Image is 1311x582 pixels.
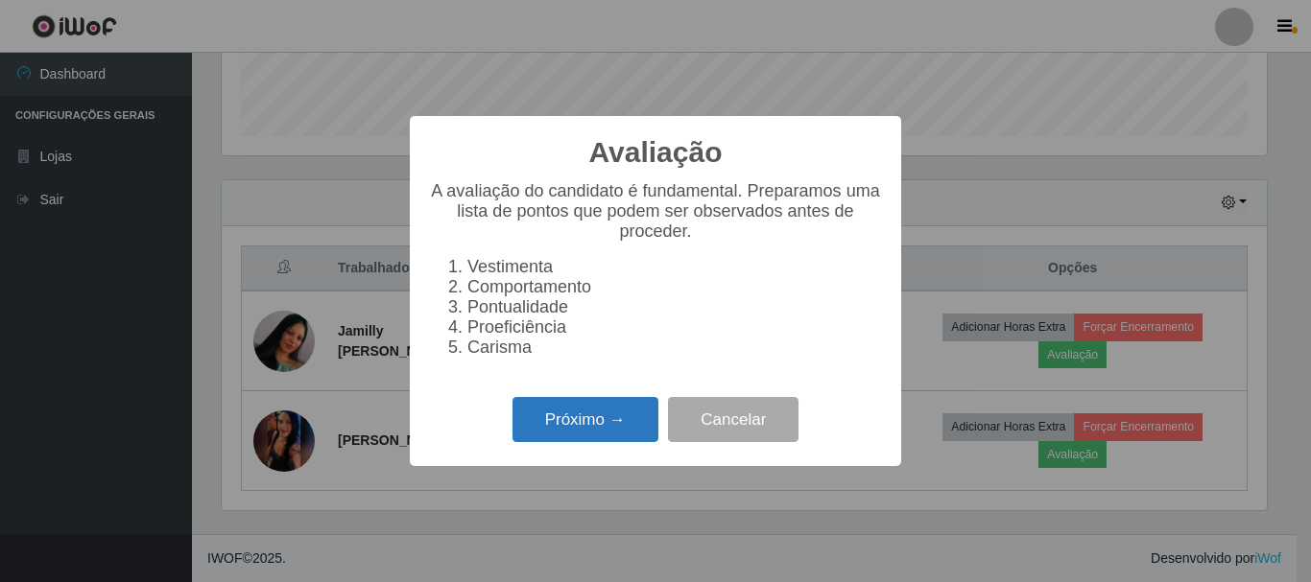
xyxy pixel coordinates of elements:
[668,397,799,442] button: Cancelar
[467,338,882,358] li: Carisma
[589,135,723,170] h2: Avaliação
[467,277,882,297] li: Comportamento
[467,317,882,338] li: Proeficiência
[429,181,882,242] p: A avaliação do candidato é fundamental. Preparamos uma lista de pontos que podem ser observados a...
[467,297,882,317] li: Pontualidade
[512,397,658,442] button: Próximo →
[467,257,882,277] li: Vestimenta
